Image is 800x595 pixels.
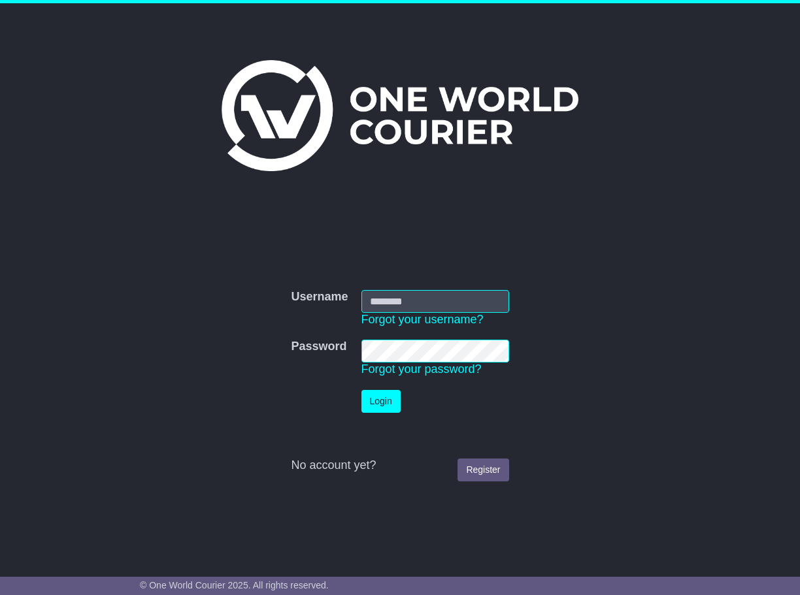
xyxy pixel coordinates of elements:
label: Password [291,340,346,354]
label: Username [291,290,348,304]
img: One World [222,60,578,171]
a: Forgot your password? [361,362,482,376]
button: Login [361,390,401,413]
div: No account yet? [291,458,508,473]
a: Register [458,458,508,481]
span: © One World Courier 2025. All rights reserved. [140,580,329,590]
a: Forgot your username? [361,313,484,326]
